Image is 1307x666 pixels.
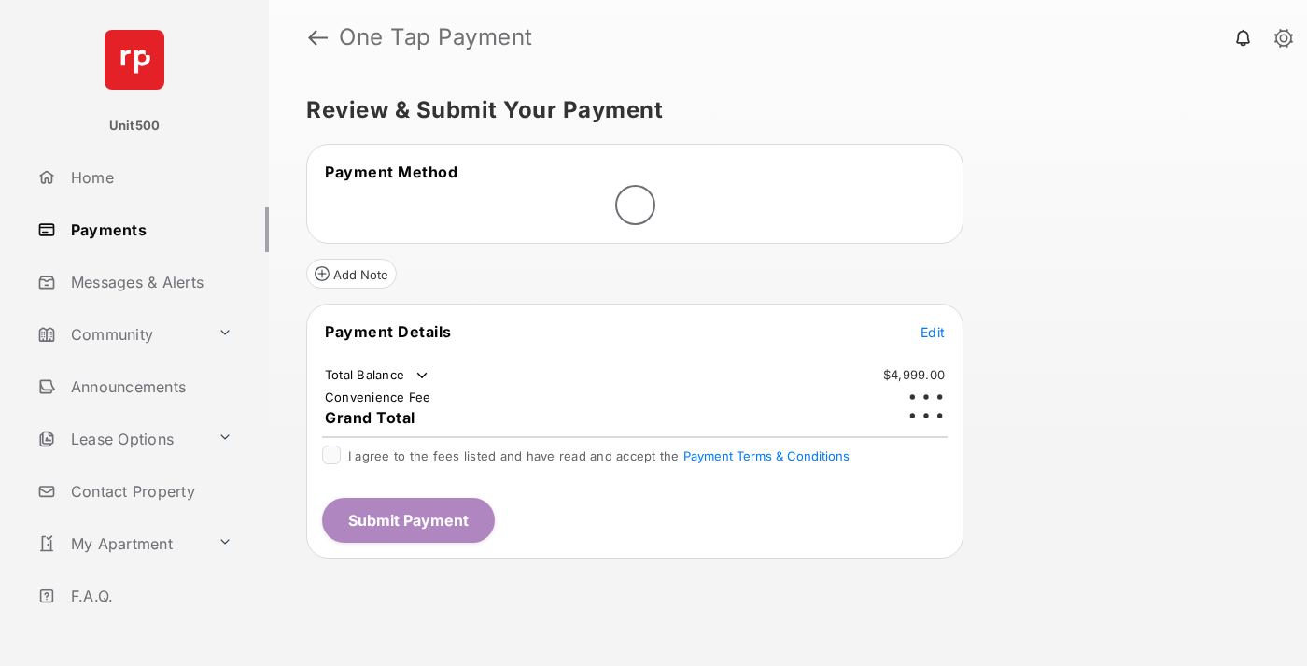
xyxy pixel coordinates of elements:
[105,30,164,90] img: svg+xml;base64,PHN2ZyB4bWxucz0iaHR0cDovL3d3dy53My5vcmcvMjAwMC9zdmciIHdpZHRoPSI2NCIgaGVpZ2h0PSI2NC...
[348,448,850,463] span: I agree to the fees listed and have read and accept the
[30,364,269,409] a: Announcements
[325,322,452,341] span: Payment Details
[30,521,210,566] a: My Apartment
[921,324,945,340] span: Edit
[30,260,269,305] a: Messages & Alerts
[921,322,945,341] button: Edit
[325,408,415,427] span: Grand Total
[30,207,269,252] a: Payments
[30,312,210,357] a: Community
[324,366,431,385] td: Total Balance
[30,469,269,514] a: Contact Property
[306,259,397,289] button: Add Note
[339,26,533,49] strong: One Tap Payment
[322,498,495,543] button: Submit Payment
[30,155,269,200] a: Home
[30,417,210,461] a: Lease Options
[324,389,432,405] td: Convenience Fee
[325,163,457,181] span: Payment Method
[30,574,269,618] a: F.A.Q.
[306,99,1255,121] h5: Review & Submit Your Payment
[683,448,850,463] button: I agree to the fees listed and have read and accept the
[882,366,946,383] td: $4,999.00
[109,117,161,135] p: Unit500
